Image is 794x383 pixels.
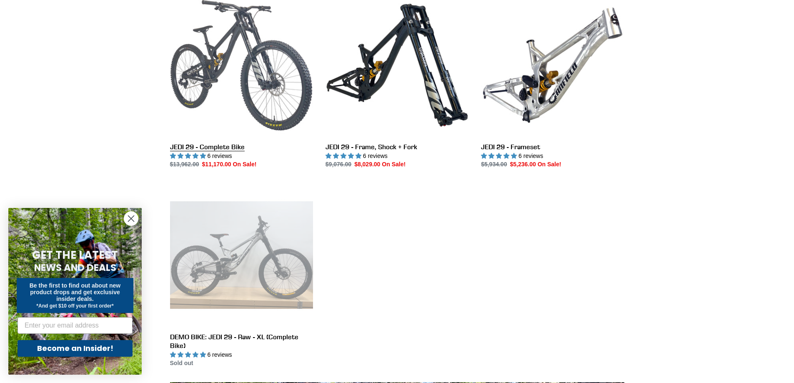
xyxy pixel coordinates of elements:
span: NEWS AND DEALS [34,261,116,274]
span: GET THE LATEST [32,248,118,263]
span: *And get $10 off your first order* [36,303,113,309]
span: Be the first to find out about new product drops and get exclusive insider deals. [30,282,121,302]
button: Close dialog [124,211,138,226]
button: Become an Insider! [18,340,133,357]
input: Enter your email address [18,317,133,334]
